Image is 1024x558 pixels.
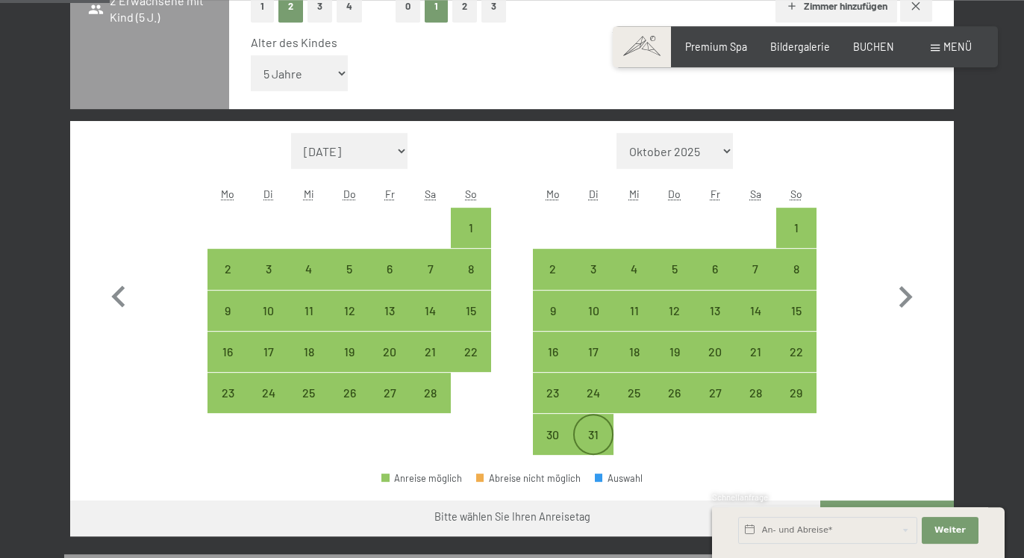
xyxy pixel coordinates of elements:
[533,249,573,289] div: Mon Mar 02 2026
[533,249,573,289] div: Anreise möglich
[369,332,410,372] div: Anreise möglich
[207,332,248,372] div: Anreise möglich
[711,187,720,200] abbr: Freitag
[770,40,830,53] span: Bildergalerie
[412,387,449,424] div: 28
[534,263,572,300] div: 2
[451,249,491,289] div: Anreise möglich
[329,373,369,413] div: Anreise möglich
[776,249,817,289] div: Sun Mar 08 2026
[614,291,654,331] div: Anreise möglich
[735,249,775,289] div: Anreise möglich
[289,249,329,289] div: Wed Feb 04 2026
[778,387,815,424] div: 29
[696,263,734,300] div: 6
[476,474,581,483] div: Abreise nicht möglich
[573,291,614,331] div: Anreise möglich
[412,346,449,383] div: 21
[369,249,410,289] div: Fri Feb 06 2026
[369,332,410,372] div: Fri Feb 20 2026
[248,373,288,413] div: Anreise möglich
[289,332,329,372] div: Anreise möglich
[369,373,410,413] div: Anreise möglich
[696,346,734,383] div: 20
[290,346,328,383] div: 18
[451,332,491,372] div: Anreise möglich
[655,332,695,372] div: Anreise möglich
[343,187,356,200] abbr: Donnerstag
[712,492,768,502] span: Schnellanfrage
[735,332,775,372] div: Sat Mar 21 2026
[737,305,774,342] div: 14
[533,332,573,372] div: Mon Mar 16 2026
[207,249,248,289] div: Mon Feb 02 2026
[249,263,287,300] div: 3
[248,249,288,289] div: Tue Feb 03 2026
[695,249,735,289] div: Anreise möglich
[329,332,369,372] div: Anreise möglich
[371,305,408,342] div: 13
[329,332,369,372] div: Thu Feb 19 2026
[412,263,449,300] div: 7
[451,208,491,248] div: Sun Feb 01 2026
[248,249,288,289] div: Anreise möglich
[249,305,287,342] div: 10
[778,305,815,342] div: 15
[410,373,451,413] div: Sat Feb 28 2026
[248,373,288,413] div: Tue Feb 24 2026
[750,187,761,200] abbr: Samstag
[434,509,590,524] div: Bitte wählen Sie Ihren Anreisetag
[289,291,329,331] div: Anreise möglich
[655,291,695,331] div: Anreise möglich
[410,291,451,331] div: Anreise möglich
[776,291,817,331] div: Sun Mar 15 2026
[329,249,369,289] div: Thu Feb 05 2026
[614,373,654,413] div: Wed Mar 25 2026
[533,291,573,331] div: Mon Mar 09 2026
[534,429,572,466] div: 30
[776,249,817,289] div: Anreise möglich
[452,263,490,300] div: 8
[289,249,329,289] div: Anreise möglich
[776,332,817,372] div: Sun Mar 22 2026
[248,291,288,331] div: Tue Feb 10 2026
[656,346,693,383] div: 19
[251,34,920,51] div: Alter des Kindes
[533,414,573,454] div: Mon Mar 30 2026
[331,263,368,300] div: 5
[412,305,449,342] div: 14
[385,187,395,200] abbr: Freitag
[735,373,775,413] div: Anreise möglich
[656,387,693,424] div: 26
[207,291,248,331] div: Anreise möglich
[451,208,491,248] div: Anreise möglich
[209,387,246,424] div: 23
[329,249,369,289] div: Anreise möglich
[656,305,693,342] div: 12
[737,387,774,424] div: 28
[685,40,747,53] a: Premium Spa
[248,332,288,372] div: Tue Feb 17 2026
[575,387,612,424] div: 24
[735,291,775,331] div: Sat Mar 14 2026
[289,332,329,372] div: Wed Feb 18 2026
[629,187,640,200] abbr: Mittwoch
[696,387,734,424] div: 27
[776,208,817,248] div: Anreise möglich
[221,187,234,200] abbr: Montag
[329,291,369,331] div: Thu Feb 12 2026
[922,517,978,544] button: Weiter
[369,291,410,331] div: Fri Feb 13 2026
[614,249,654,289] div: Wed Mar 04 2026
[735,373,775,413] div: Sat Mar 28 2026
[410,291,451,331] div: Sat Feb 14 2026
[371,387,408,424] div: 27
[778,263,815,300] div: 8
[573,332,614,372] div: Tue Mar 17 2026
[410,249,451,289] div: Sat Feb 07 2026
[655,249,695,289] div: Thu Mar 05 2026
[737,263,774,300] div: 7
[735,332,775,372] div: Anreise möglich
[410,249,451,289] div: Anreise möglich
[451,291,491,331] div: Anreise möglich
